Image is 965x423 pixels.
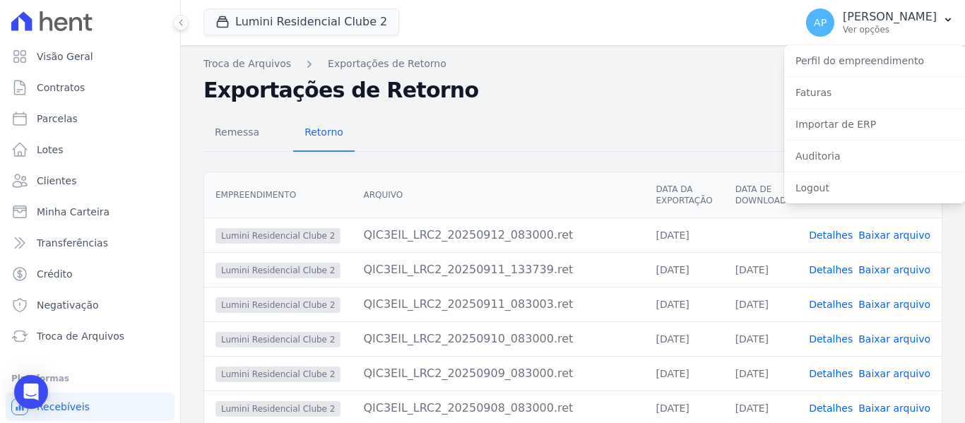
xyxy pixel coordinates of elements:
[14,375,48,409] div: Open Intercom Messenger
[809,403,853,414] a: Detalhes
[206,118,268,146] span: Remessa
[203,56,942,71] nav: Breadcrumb
[843,10,937,24] p: [PERSON_NAME]
[352,172,644,218] th: Arquivo
[6,291,174,319] a: Negativação
[37,49,93,64] span: Visão Geral
[6,198,174,226] a: Minha Carteira
[6,393,174,421] a: Recebíveis
[724,172,798,218] th: Data de Download
[858,368,930,379] a: Baixar arquivo
[784,112,965,137] a: Importar de ERP
[293,115,355,152] a: Retorno
[363,296,633,313] div: QIC3EIL_LRC2_20250911_083003.ret
[37,298,99,312] span: Negativação
[644,252,723,287] td: [DATE]
[363,261,633,278] div: QIC3EIL_LRC2_20250911_133739.ret
[37,143,64,157] span: Lotes
[215,367,341,382] span: Lumini Residencial Clube 2
[795,3,965,42] button: AP [PERSON_NAME] Ver opções
[858,333,930,345] a: Baixar arquivo
[784,175,965,201] a: Logout
[215,332,341,347] span: Lumini Residencial Clube 2
[37,400,90,414] span: Recebíveis
[203,115,271,152] a: Remessa
[37,174,76,188] span: Clientes
[644,287,723,321] td: [DATE]
[6,167,174,195] a: Clientes
[6,105,174,133] a: Parcelas
[724,356,798,391] td: [DATE]
[37,81,85,95] span: Contratos
[784,143,965,169] a: Auditoria
[6,73,174,102] a: Contratos
[6,136,174,164] a: Lotes
[37,236,108,250] span: Transferências
[215,401,341,417] span: Lumini Residencial Clube 2
[203,78,784,103] h2: Exportações de Retorno
[644,356,723,391] td: [DATE]
[215,228,341,244] span: Lumini Residencial Clube 2
[363,330,633,347] div: QIC3EIL_LRC2_20250910_083000.ret
[296,118,352,146] span: Retorno
[363,365,633,382] div: QIC3EIL_LRC2_20250909_083000.ret
[784,80,965,105] a: Faturas
[363,227,633,244] div: QIC3EIL_LRC2_20250912_083000.ret
[6,42,174,71] a: Visão Geral
[37,329,124,343] span: Troca de Arquivos
[809,368,853,379] a: Detalhes
[6,229,174,257] a: Transferências
[858,264,930,275] a: Baixar arquivo
[858,299,930,310] a: Baixar arquivo
[203,8,399,35] button: Lumini Residencial Clube 2
[858,230,930,241] a: Baixar arquivo
[215,297,341,313] span: Lumini Residencial Clube 2
[37,112,78,126] span: Parcelas
[37,267,73,281] span: Crédito
[11,370,169,387] div: Plataformas
[809,230,853,241] a: Detalhes
[644,321,723,356] td: [DATE]
[843,24,937,35] p: Ver opções
[363,400,633,417] div: QIC3EIL_LRC2_20250908_083000.ret
[328,56,446,71] a: Exportações de Retorno
[814,18,827,28] span: AP
[724,252,798,287] td: [DATE]
[809,333,853,345] a: Detalhes
[6,260,174,288] a: Crédito
[644,218,723,252] td: [DATE]
[644,172,723,218] th: Data da Exportação
[724,287,798,321] td: [DATE]
[6,322,174,350] a: Troca de Arquivos
[809,299,853,310] a: Detalhes
[37,205,109,219] span: Minha Carteira
[724,321,798,356] td: [DATE]
[204,172,352,218] th: Empreendimento
[203,56,291,71] a: Troca de Arquivos
[809,264,853,275] a: Detalhes
[203,115,355,152] nav: Tab selector
[215,263,341,278] span: Lumini Residencial Clube 2
[858,403,930,414] a: Baixar arquivo
[784,48,965,73] a: Perfil do empreendimento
